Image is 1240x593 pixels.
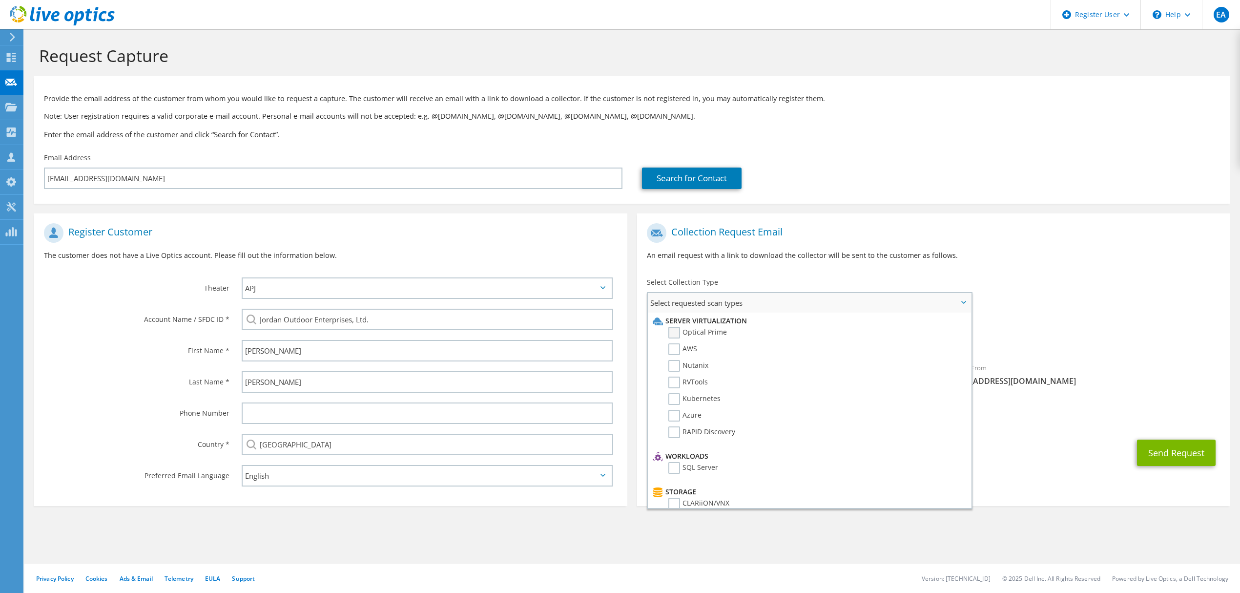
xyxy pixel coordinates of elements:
[39,45,1220,66] h1: Request Capture
[44,111,1220,122] p: Note: User registration requires a valid corporate e-mail account. Personal e-mail accounts will ...
[668,462,718,474] label: SQL Server
[232,574,255,583] a: Support
[647,223,1216,243] h1: Collection Request Email
[44,402,229,418] label: Phone Number
[44,309,229,324] label: Account Name / SFDC ID *
[943,376,1220,386] span: [EMAIL_ADDRESS][DOMAIN_NAME]
[647,277,718,287] label: Select Collection Type
[165,574,193,583] a: Telemetry
[668,360,708,372] label: Nutanix
[44,371,229,387] label: Last Name *
[1214,7,1229,22] span: EA
[933,358,1230,391] div: Sender & From
[44,340,229,356] label: First Name *
[668,343,697,355] label: AWS
[668,393,721,405] label: Kubernetes
[668,327,727,339] label: Optical Prime
[650,450,966,462] li: Workloads
[647,250,1220,261] p: An email request with a link to download the collector will be sent to the customer as follows.
[668,498,729,509] label: CLARiiON/VNX
[668,426,735,438] label: RAPID Discovery
[44,465,229,481] label: Preferred Email Language
[120,574,153,583] a: Ads & Email
[44,434,229,449] label: Country *
[44,250,618,261] p: The customer does not have a Live Optics account. Please fill out the information below.
[637,396,1230,430] div: CC & Reply To
[648,293,971,313] span: Select requested scan types
[650,315,966,327] li: Server Virtualization
[637,317,1230,353] div: Requested Collections
[637,358,933,391] div: To
[642,168,742,189] a: Search for Contact
[44,223,613,243] h1: Register Customer
[1112,574,1228,583] li: Powered by Live Optics, a Dell Technology
[1153,10,1161,19] svg: \n
[44,93,1220,104] p: Provide the email address of the customer from whom you would like to request a capture. The cust...
[44,277,229,293] label: Theater
[650,486,966,498] li: Storage
[44,153,91,163] label: Email Address
[668,377,708,388] label: RVTools
[36,574,74,583] a: Privacy Policy
[85,574,108,583] a: Cookies
[922,574,991,583] li: Version: [TECHNICAL_ID]
[668,410,702,422] label: Azure
[1002,574,1100,583] li: © 2025 Dell Inc. All Rights Reserved
[44,129,1220,140] h3: Enter the email address of the customer and click “Search for Contact”.
[1137,440,1216,466] button: Send Request
[205,574,220,583] a: EULA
